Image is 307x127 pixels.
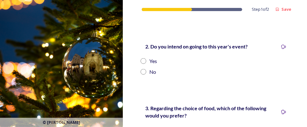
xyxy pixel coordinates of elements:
strong: 2. Do you intend on going to this year's event? [145,43,248,49]
div: No [149,68,156,76]
strong: Save [281,6,291,12]
span: Step 1 of 2 [252,6,269,12]
strong: 3. Regarding the choice of food, which of the following would you prefer? [145,105,267,118]
span: © [PERSON_NAME] [43,119,80,125]
div: Yes [149,57,157,65]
